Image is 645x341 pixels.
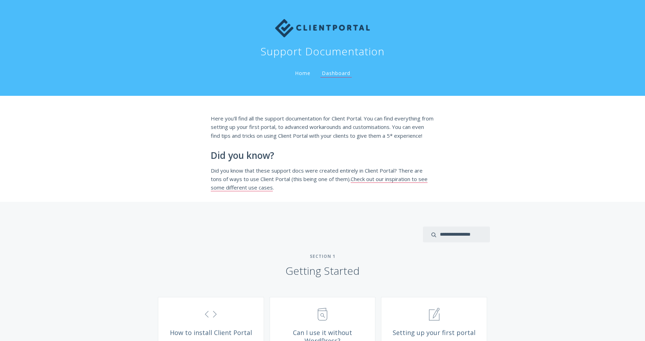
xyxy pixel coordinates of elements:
[320,70,352,77] a: Dashboard
[211,114,434,140] p: Here you'll find all the support documentation for Client Portal. You can find everything from se...
[392,329,476,337] span: Setting up your first portal
[169,329,253,337] span: How to install Client Portal
[423,227,490,242] input: search input
[211,166,434,192] p: Did you know that these support docs were created entirely in Client Portal? There are tons of wa...
[211,150,434,161] h2: Did you know?
[260,44,385,58] h1: Support Documentation
[294,70,312,76] a: Home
